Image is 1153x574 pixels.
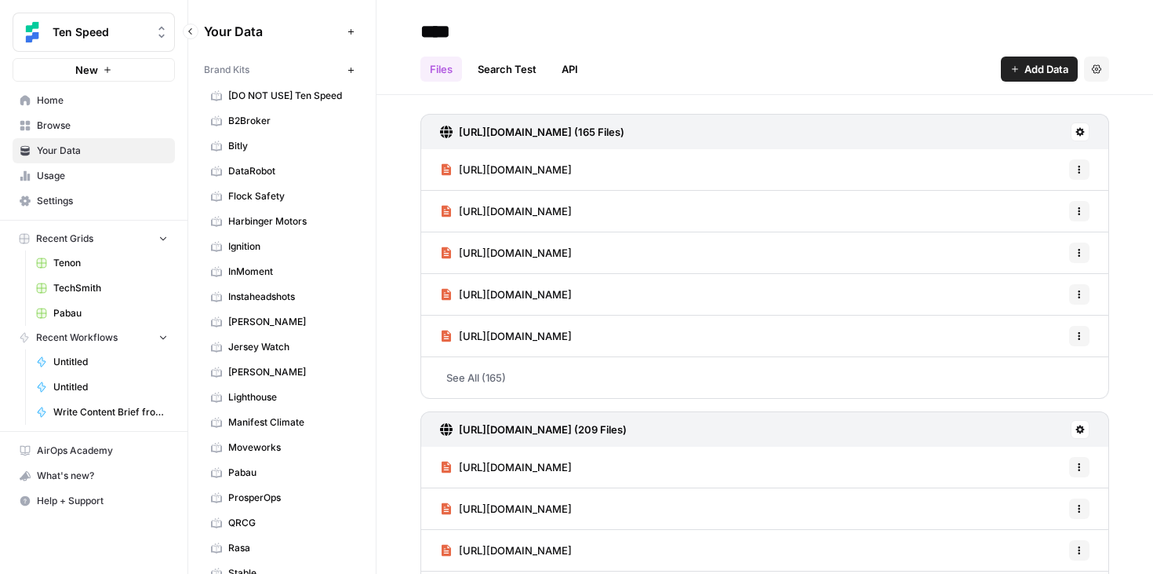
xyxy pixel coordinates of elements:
[204,360,360,385] a: [PERSON_NAME]
[204,133,360,159] a: Bitly
[459,245,572,261] span: [URL][DOMAIN_NAME]
[37,194,168,208] span: Settings
[459,328,572,344] span: [URL][DOMAIN_NAME]
[204,485,360,510] a: ProsperOps
[228,89,353,103] span: [DO NOT USE] Ten Speed
[204,159,360,184] a: DataRobot
[228,114,353,128] span: B2Broker
[13,464,174,488] div: What's new?
[204,410,360,435] a: Manifest Climate
[204,22,341,41] span: Your Data
[1024,61,1068,77] span: Add Data
[468,57,546,82] a: Search Test
[228,491,353,505] span: ProsperOps
[13,188,175,214] a: Settings
[29,250,175,276] a: Tenon
[228,466,353,480] span: Pabau
[13,113,175,138] a: Browse
[13,463,175,488] button: What's new?
[228,164,353,178] span: DataRobot
[228,541,353,555] span: Rasa
[13,438,175,463] a: AirOps Academy
[552,57,587,82] a: API
[204,83,360,108] a: [DO NOT USE] Ten Speed
[204,435,360,460] a: Moveworks
[204,63,249,77] span: Brand Kits
[204,536,360,561] a: Rasa
[459,459,572,475] span: [URL][DOMAIN_NAME]
[459,287,572,302] span: [URL][DOMAIN_NAME]
[29,375,175,400] a: Untitled
[420,357,1109,398] a: See All (165)
[18,18,46,46] img: Ten Speed Logo
[29,301,175,326] a: Pabau
[228,214,353,229] span: Harbinger Motors
[228,290,353,304] span: Instaheadshots
[440,232,572,273] a: [URL][DOMAIN_NAME]
[440,115,624,149] a: [URL][DOMAIN_NAME] (165 Files)
[228,239,353,254] span: Ignition
[204,184,360,209] a: Flock Safety
[13,227,175,250] button: Recent Grids
[440,274,572,315] a: [URL][DOMAIN_NAME]
[37,494,168,508] span: Help + Support
[53,256,168,270] span: Tenon
[13,13,175,52] button: Workspace: Ten Speed
[53,306,168,320] span: Pabau
[37,93,168,108] span: Home
[37,144,168,158] span: Your Data
[228,390,353,404] span: Lighthouse
[53,380,168,394] span: Untitled
[204,259,360,284] a: InMoment
[37,444,168,458] span: AirOps Academy
[459,501,572,517] span: [URL][DOMAIN_NAME]
[13,138,175,163] a: Your Data
[228,415,353,430] span: Manifest Climate
[13,88,175,113] a: Home
[459,203,572,219] span: [URL][DOMAIN_NAME]
[37,119,168,133] span: Browse
[228,516,353,530] span: QRCG
[204,309,360,335] a: [PERSON_NAME]
[75,62,98,78] span: New
[228,265,353,279] span: InMoment
[204,460,360,485] a: Pabau
[204,284,360,309] a: Instaheadshots
[204,335,360,360] a: Jersey Watch
[459,162,572,177] span: [URL][DOMAIN_NAME]
[204,385,360,410] a: Lighthouse
[29,349,175,375] a: Untitled
[440,316,572,356] a: [URL][DOMAIN_NAME]
[228,340,353,354] span: Jersey Watch
[53,355,168,369] span: Untitled
[36,232,93,246] span: Recent Grids
[228,441,353,455] span: Moveworks
[204,108,360,133] a: B2Broker
[228,315,353,329] span: [PERSON_NAME]
[228,189,353,203] span: Flock Safety
[36,331,118,345] span: Recent Workflows
[29,276,175,301] a: TechSmith
[53,281,168,295] span: TechSmith
[440,530,572,571] a: [URL][DOMAIN_NAME]
[228,365,353,379] span: [PERSON_NAME]
[440,447,572,488] a: [URL][DOMAIN_NAME]
[37,169,168,183] span: Usage
[13,488,175,514] button: Help + Support
[440,488,572,529] a: [URL][DOMAIN_NAME]
[53,405,168,419] span: Write Content Brief from Keyword [DEV]
[440,191,572,232] a: [URL][DOMAIN_NAME]
[204,510,360,536] a: QRCG
[459,543,572,558] span: [URL][DOMAIN_NAME]
[459,422,627,437] h3: [URL][DOMAIN_NAME] (209 Files)
[440,149,572,190] a: [URL][DOMAIN_NAME]
[228,139,353,153] span: Bitly
[204,234,360,259] a: Ignition
[53,24,147,40] span: Ten Speed
[13,58,175,82] button: New
[13,326,175,349] button: Recent Workflows
[29,400,175,425] a: Write Content Brief from Keyword [DEV]
[204,209,360,234] a: Harbinger Motors
[440,412,627,447] a: [URL][DOMAIN_NAME] (209 Files)
[1001,57,1078,82] button: Add Data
